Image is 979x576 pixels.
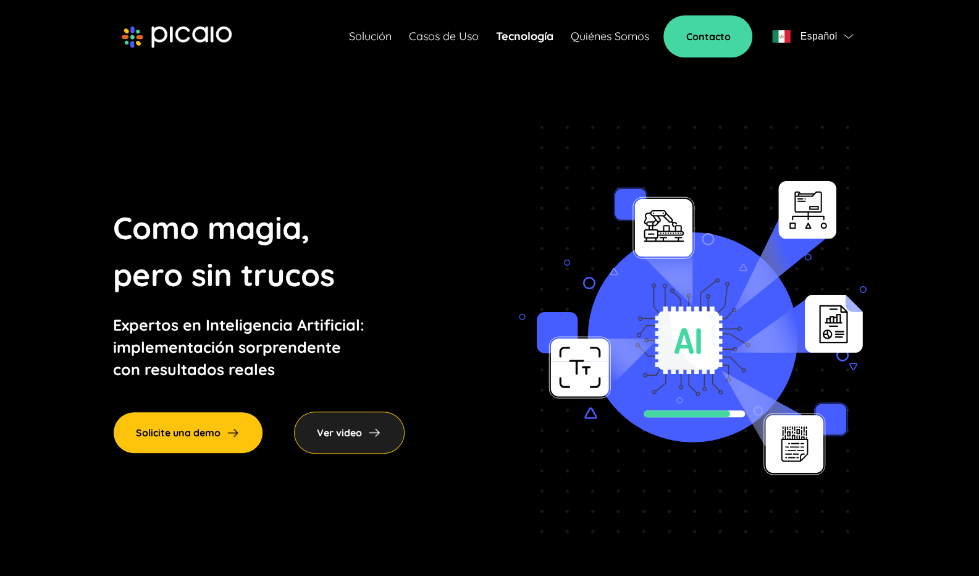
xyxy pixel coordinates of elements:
img: image [519,125,867,533]
img: arrow-right [225,425,240,440]
img: arrow-right [367,425,382,440]
a: Casos de Uso [408,28,478,45]
a: Quiénes Somos [570,28,649,45]
img: flag [772,30,791,43]
div: Ver video [294,412,405,454]
button: flagEspañolflag [767,24,857,49]
img: picaio-logo [122,26,232,48]
a: Solicite una demo [113,412,263,454]
p: Como magia, pero sin trucos [113,205,405,299]
a: Contacto [663,15,752,57]
p: Expertos en Inteligencia Artificial: implementación sorprendente con resultados reales [113,314,405,381]
a: Tecnología [495,28,553,45]
img: flag [844,34,853,39]
span: Español [800,28,837,45]
a: Solución [348,28,391,45]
